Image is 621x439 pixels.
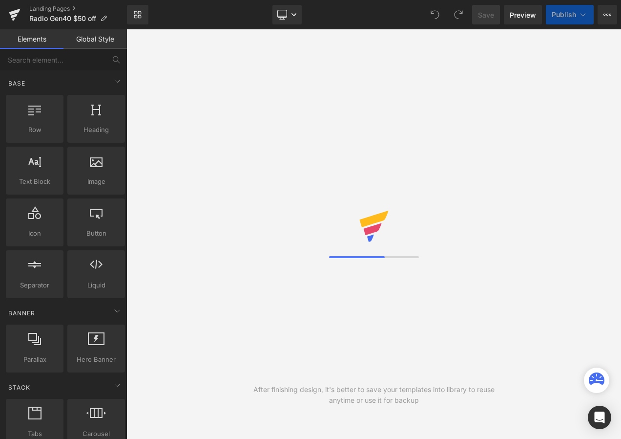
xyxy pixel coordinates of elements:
[29,5,127,13] a: Landing Pages
[127,5,148,24] a: New Library
[9,125,61,135] span: Row
[9,429,61,439] span: Tabs
[9,280,61,290] span: Separator
[598,5,617,24] button: More
[70,228,122,239] span: Button
[478,10,494,20] span: Save
[250,384,497,406] div: After finishing design, it's better to save your templates into library to reuse anytime or use i...
[9,228,61,239] span: Icon
[7,79,26,88] span: Base
[63,29,127,49] a: Global Style
[70,176,122,187] span: Image
[552,11,576,19] span: Publish
[70,280,122,290] span: Liquid
[7,383,31,392] span: Stack
[70,125,122,135] span: Heading
[70,429,122,439] span: Carousel
[425,5,445,24] button: Undo
[510,10,536,20] span: Preview
[29,15,96,22] span: Radio Gen40 $50 off
[7,308,36,318] span: Banner
[588,406,611,429] div: Open Intercom Messenger
[70,354,122,365] span: Hero Banner
[546,5,594,24] button: Publish
[9,176,61,187] span: Text Block
[504,5,542,24] a: Preview
[449,5,468,24] button: Redo
[9,354,61,365] span: Parallax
